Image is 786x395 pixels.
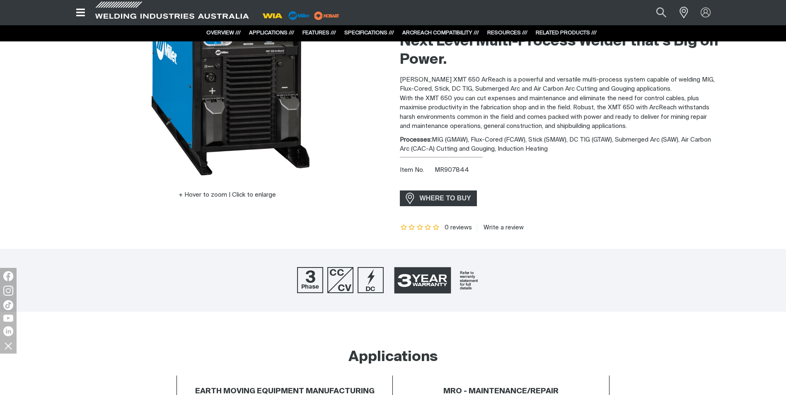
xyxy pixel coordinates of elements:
div: MIG (GMAW), Flux-Cored (FCAW), Stick (SMAW), DC TIG (GTAW), Submerged Arc (SAW), Air Carbon Arc (... [400,135,718,154]
img: hide socials [1,339,15,353]
a: RELATED PRODUCTS /// [536,30,597,36]
span: Item No. [400,166,433,175]
img: TikTok [3,300,13,310]
img: DC [358,267,384,293]
img: miller [312,10,342,22]
button: Hover to zoom | Click to enlarge [174,190,281,200]
span: MR907844 [435,167,469,173]
span: WHERE TO BUY [414,192,476,205]
img: LinkedIn [3,326,13,336]
a: ARCREACH COMPATIBILITY /// [402,30,479,36]
a: WHERE TO BUY [400,190,477,206]
strong: Processes: [400,137,432,143]
a: APPLICATIONS /// [249,30,294,36]
img: Facebook [3,271,13,281]
img: Three Phase [297,267,323,293]
a: Write a review [477,224,524,231]
p: [PERSON_NAME] XMT 650 ArReach is a powerful and versatile multi-process system capable of welding... [400,75,718,94]
a: 3 Year Warranty [388,263,489,297]
a: FEATURES /// [302,30,336,36]
a: miller [312,12,342,19]
h2: Applications [348,348,438,366]
a: RESOURCES /// [487,30,527,36]
a: OVERVIEW /// [206,30,241,36]
a: SPECIFICATIONS /// [344,30,394,36]
img: YouTube [3,315,13,322]
span: Rating: {0} [400,225,440,231]
div: With the XMT 650 you can cut expenses and maintenance and eliminate the need for control cables, ... [400,33,718,131]
button: Search products [647,3,675,22]
img: Instagram [3,286,13,296]
input: Product name or item number... [636,3,675,22]
h2: Next Level Multi-Process Welder that’s Big on Power. [400,33,718,69]
img: CC/CV [327,267,353,293]
span: 0 reviews [445,224,472,231]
